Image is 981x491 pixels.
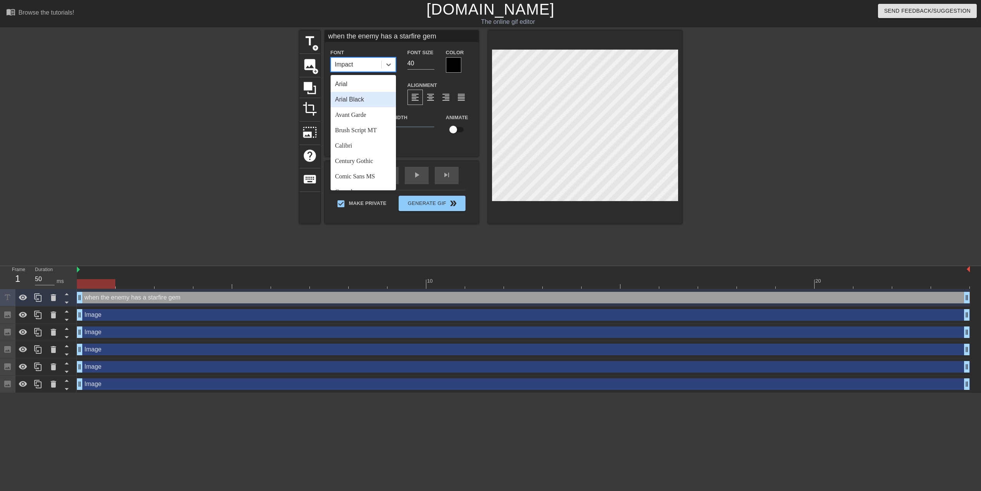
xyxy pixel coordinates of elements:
[967,266,970,272] img: bound-end.png
[303,172,317,186] span: keyboard
[303,125,317,140] span: photo_size_select_large
[6,266,29,288] div: Frame
[331,77,396,92] div: Arial
[441,93,451,102] span: format_align_right
[6,7,15,17] span: menu_book
[335,60,353,69] div: Impact
[411,93,420,102] span: format_align_left
[331,107,396,123] div: Avant Garde
[963,328,971,336] span: drag_handle
[35,268,53,272] label: Duration
[331,153,396,169] div: Century Gothic
[449,199,458,208] span: double_arrow
[76,363,83,371] span: drag_handle
[349,200,387,207] span: Make Private
[815,277,822,285] div: 20
[303,148,317,163] span: help
[312,68,319,75] span: add_circle
[303,34,317,48] span: title
[426,93,435,102] span: format_align_center
[446,114,468,122] label: Animate
[331,123,396,138] div: Brush Script MT
[76,380,83,388] span: drag_handle
[427,277,434,285] div: 10
[407,82,437,89] label: Alignment
[878,4,977,18] button: Send Feedback/Suggestion
[12,272,23,286] div: 1
[442,170,451,180] span: skip_next
[76,294,83,301] span: drag_handle
[963,380,971,388] span: drag_handle
[963,346,971,353] span: drag_handle
[331,138,396,153] div: Calibri
[399,196,465,211] button: Generate Gif
[331,49,344,57] label: Font
[884,6,971,16] span: Send Feedback/Suggestion
[312,45,319,51] span: add_circle
[331,184,396,200] div: Consolas
[6,7,74,19] a: Browse the tutorials!
[57,277,64,285] div: ms
[331,92,396,107] div: Arial Black
[412,170,421,180] span: play_arrow
[76,311,83,319] span: drag_handle
[963,311,971,319] span: drag_handle
[303,57,317,72] span: image
[407,49,434,57] label: Font Size
[446,49,464,57] label: Color
[76,328,83,336] span: drag_handle
[18,9,74,16] div: Browse the tutorials!
[402,199,462,208] span: Generate Gif
[331,17,685,27] div: The online gif editor
[963,294,971,301] span: drag_handle
[963,363,971,371] span: drag_handle
[457,93,466,102] span: format_align_justify
[331,169,396,184] div: Comic Sans MS
[76,346,83,353] span: drag_handle
[426,1,554,18] a: [DOMAIN_NAME]
[303,102,317,116] span: crop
